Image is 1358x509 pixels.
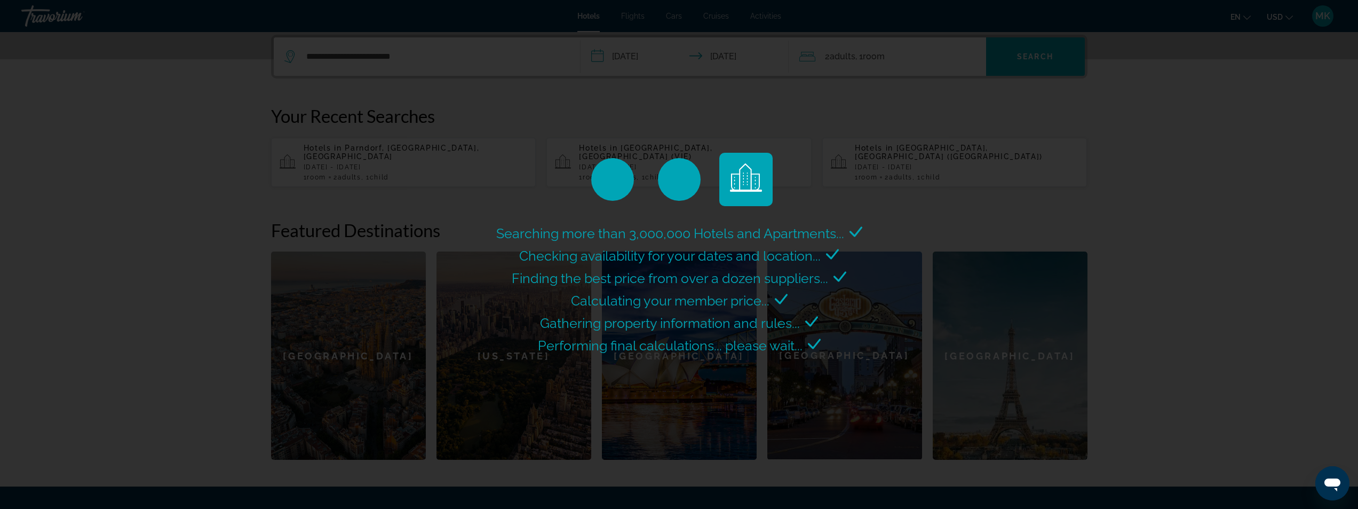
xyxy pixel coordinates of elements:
span: Calculating your member price... [571,293,769,309]
span: Finding the best price from over a dozen suppliers... [512,270,828,286]
span: Performing final calculations... please wait... [538,338,803,354]
span: Searching more than 3,000,000 Hotels and Apartments... [496,225,844,241]
iframe: Кнопка запуска окна обмена сообщениями [1315,466,1349,500]
span: Gathering property information and rules... [540,315,800,331]
span: Checking availability for your dates and location... [519,248,821,264]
